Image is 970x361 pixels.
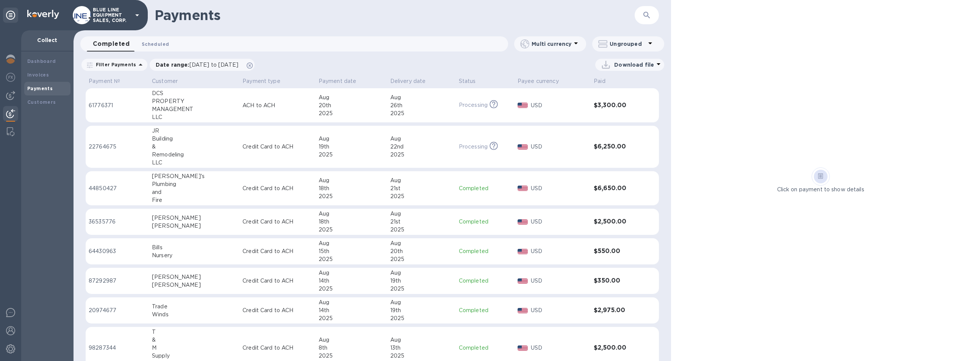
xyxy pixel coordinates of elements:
p: Credit Card to ACH [242,143,313,151]
p: USD [531,306,588,314]
p: 22764675 [89,143,146,151]
div: Nursery [152,252,236,259]
div: Fire [152,196,236,204]
span: Paid [594,77,615,85]
div: 8th [319,344,384,352]
p: Credit Card to ACH [242,306,313,314]
h3: $550.00 [594,248,640,255]
div: Aug [390,177,453,184]
p: 87292987 [89,277,146,285]
div: [PERSON_NAME] [152,281,236,289]
div: 19th [319,143,384,151]
p: Filter Payments [93,61,136,68]
div: 2025 [390,226,453,234]
p: 64430963 [89,247,146,255]
img: Foreign exchange [6,73,15,82]
p: USD [531,218,588,226]
p: 61776371 [89,102,146,109]
div: JR [152,127,236,135]
div: 14th [319,277,384,285]
div: Aug [390,269,453,277]
div: Winds [152,311,236,319]
div: 2025 [319,109,384,117]
div: and [152,188,236,196]
div: 13th [390,344,453,352]
h3: $350.00 [594,277,640,284]
div: 21st [390,184,453,192]
div: 2025 [390,109,453,117]
div: Date range:[DATE] to [DATE] [150,59,255,71]
p: Credit Card to ACH [242,247,313,255]
div: Aug [390,210,453,218]
b: Dashboard [27,58,56,64]
p: 98287344 [89,344,146,352]
div: 2025 [319,285,384,293]
p: Credit Card to ACH [242,277,313,285]
div: Aug [319,94,384,102]
div: Aug [319,177,384,184]
div: [PERSON_NAME] [152,214,236,222]
p: Payment date [319,77,357,85]
div: Aug [319,336,384,344]
p: USD [531,344,588,352]
p: Multi currency [532,40,571,48]
span: Payment type [242,77,290,85]
div: 2025 [319,151,384,159]
div: Aug [390,239,453,247]
p: Payment № [89,77,120,85]
p: Completed [459,218,512,226]
div: Aug [390,298,453,306]
div: Trade [152,303,236,311]
p: Completed [459,247,512,255]
p: USD [531,184,588,192]
div: T [152,328,236,336]
p: Completed [459,306,512,314]
div: 2025 [390,352,453,360]
p: Processing [459,143,488,151]
div: 2025 [319,226,384,234]
div: 2025 [319,192,384,200]
p: Payee currency [518,77,559,85]
p: Status [459,77,476,85]
div: [PERSON_NAME] [152,273,236,281]
div: 26th [390,102,453,109]
div: Aug [319,269,384,277]
p: ACH to ACH [242,102,313,109]
div: Aug [319,298,384,306]
div: 2025 [390,314,453,322]
p: Ungrouped [610,40,646,48]
img: Logo [27,10,59,19]
p: Processing [459,101,488,109]
p: USD [531,143,588,151]
div: 20th [319,102,384,109]
b: Invoices [27,72,49,78]
div: M [152,344,236,352]
p: Completed [459,184,512,192]
div: Unpin categories [3,8,18,23]
div: 19th [390,277,453,285]
div: 2025 [319,352,384,360]
p: Customer [152,77,178,85]
p: Credit Card to ACH [242,184,313,192]
div: MANAGEMENT [152,105,236,113]
div: 20th [390,247,453,255]
div: Plumbing [152,180,236,188]
p: Payment type [242,77,280,85]
img: USD [518,186,528,191]
div: 2025 [319,314,384,322]
p: BLUE LINE EQUIPMENT SALES, CORP. [93,7,131,23]
div: 2025 [390,192,453,200]
p: Paid [594,77,605,85]
div: 2025 [390,285,453,293]
div: 2025 [319,255,384,263]
span: Payment № [89,77,130,85]
span: Customer [152,77,188,85]
div: Aug [319,135,384,143]
img: USD [518,144,528,150]
div: 19th [390,306,453,314]
div: 2025 [390,255,453,263]
div: DCS [152,89,236,97]
img: USD [518,103,528,108]
img: USD [518,219,528,225]
div: 21st [390,218,453,226]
